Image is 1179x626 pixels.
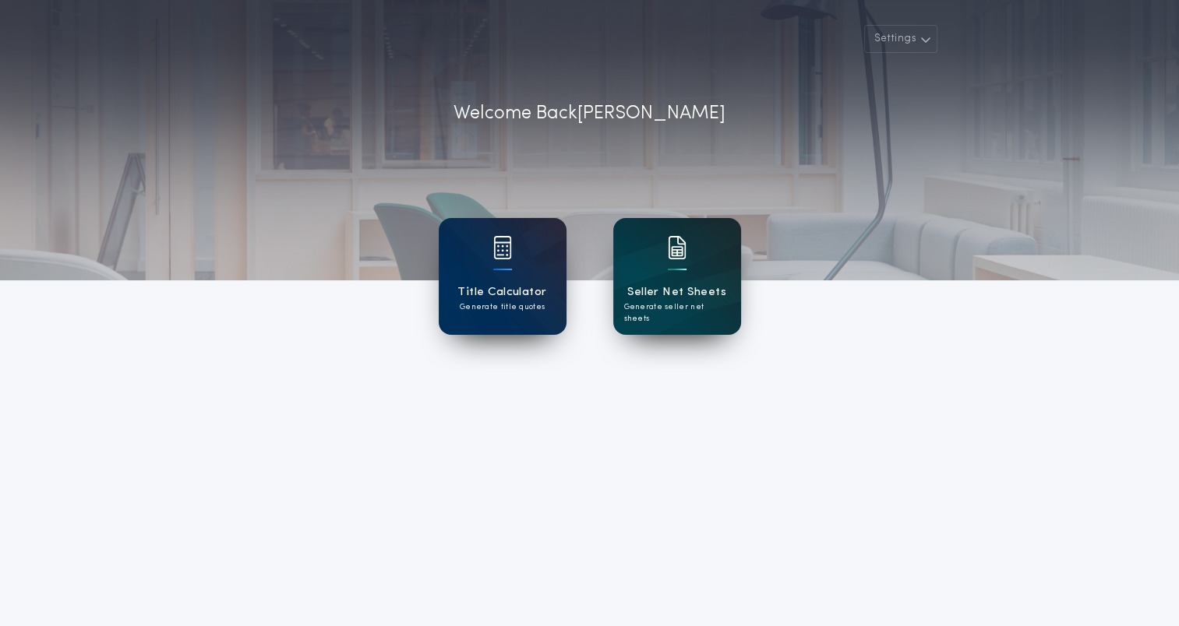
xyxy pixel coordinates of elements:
h1: Seller Net Sheets [627,283,726,301]
p: Generate seller net sheets [624,301,730,325]
p: Welcome Back [PERSON_NAME] [454,100,725,128]
button: Settings [864,25,937,53]
h1: Title Calculator [457,283,546,301]
a: card iconSeller Net SheetsGenerate seller net sheets [613,218,741,335]
img: card icon [493,236,512,259]
img: card icon [668,236,687,259]
a: card iconTitle CalculatorGenerate title quotes [439,218,567,335]
p: Generate title quotes [460,301,545,313]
